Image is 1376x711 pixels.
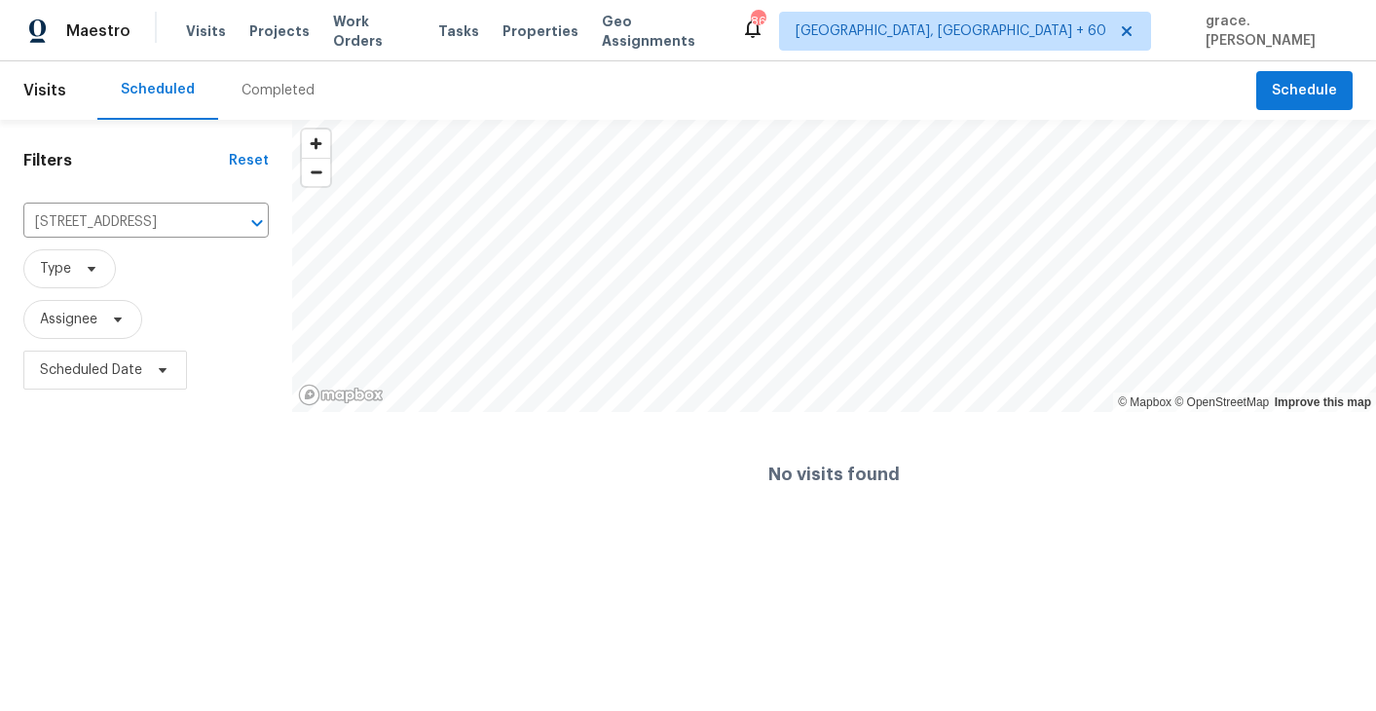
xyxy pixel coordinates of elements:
[40,310,97,329] span: Assignee
[751,12,764,31] div: 862
[1272,79,1337,103] span: Schedule
[1198,12,1347,51] span: grace.[PERSON_NAME]
[768,465,900,484] h4: No visits found
[23,151,229,170] h1: Filters
[23,207,214,238] input: Search for an address...
[292,120,1376,412] canvas: Map
[1118,395,1171,409] a: Mapbox
[40,259,71,279] span: Type
[66,21,130,41] span: Maestro
[302,158,330,186] button: Zoom out
[298,384,384,406] a: Mapbox homepage
[438,24,479,38] span: Tasks
[23,69,66,112] span: Visits
[302,130,330,158] button: Zoom in
[1275,395,1371,409] a: Improve this map
[249,21,310,41] span: Projects
[186,21,226,41] span: Visits
[1256,71,1353,111] button: Schedule
[602,12,719,51] span: Geo Assignments
[502,21,578,41] span: Properties
[302,159,330,186] span: Zoom out
[243,209,271,237] button: Open
[333,12,415,51] span: Work Orders
[242,81,315,100] div: Completed
[1174,395,1269,409] a: OpenStreetMap
[229,151,269,170] div: Reset
[121,80,195,99] div: Scheduled
[40,360,142,380] span: Scheduled Date
[796,21,1106,41] span: [GEOGRAPHIC_DATA], [GEOGRAPHIC_DATA] + 60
